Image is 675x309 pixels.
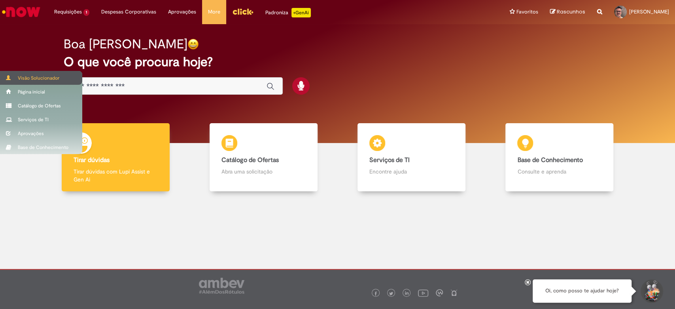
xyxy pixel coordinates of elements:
[101,8,156,16] span: Despesas Corporativas
[64,37,187,51] h2: Boa [PERSON_NAME]
[232,6,253,17] img: click_logo_yellow_360x200.png
[187,38,199,50] img: happy-face.png
[369,168,454,175] p: Encontre ajuda
[436,289,443,296] img: logo_footer_workplace.png
[74,156,110,164] b: Tirar dúvidas
[189,123,337,192] a: Catálogo de Ofertas Abra uma solicitação
[54,8,82,16] span: Requisições
[374,292,378,296] img: logo_footer_facebook.png
[389,292,393,296] img: logo_footer_twitter.png
[338,123,486,192] a: Serviços de TI Encontre ajuda
[533,279,632,303] div: Oi, como posso te ajudar hoje?
[42,123,189,192] a: Tirar dúvidas Tirar dúvidas com Lupi Assist e Gen Ai
[550,8,585,16] a: Rascunhos
[369,156,410,164] b: Serviços de TI
[291,8,311,17] p: +GenAi
[64,55,611,69] h2: O que você procura hoje?
[557,8,585,15] span: Rascunhos
[486,123,633,192] a: Base de Conhecimento Consulte e aprenda
[450,289,458,296] img: logo_footer_naosei.png
[629,8,669,15] span: [PERSON_NAME]
[74,168,158,183] p: Tirar dúvidas com Lupi Assist e Gen Ai
[83,9,89,16] span: 1
[517,156,582,164] b: Base de Conhecimento
[221,156,279,164] b: Catálogo de Ofertas
[517,168,601,175] p: Consulte e aprenda
[1,4,42,20] img: ServiceNow
[405,291,409,296] img: logo_footer_linkedin.png
[199,278,244,294] img: logo_footer_ambev_rotulo_gray.png
[265,8,311,17] div: Padroniza
[516,8,538,16] span: Favoritos
[208,8,220,16] span: More
[639,279,663,303] button: Iniciar Conversa de Suporte
[221,168,306,175] p: Abra uma solicitação
[168,8,196,16] span: Aprovações
[418,288,428,298] img: logo_footer_youtube.png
